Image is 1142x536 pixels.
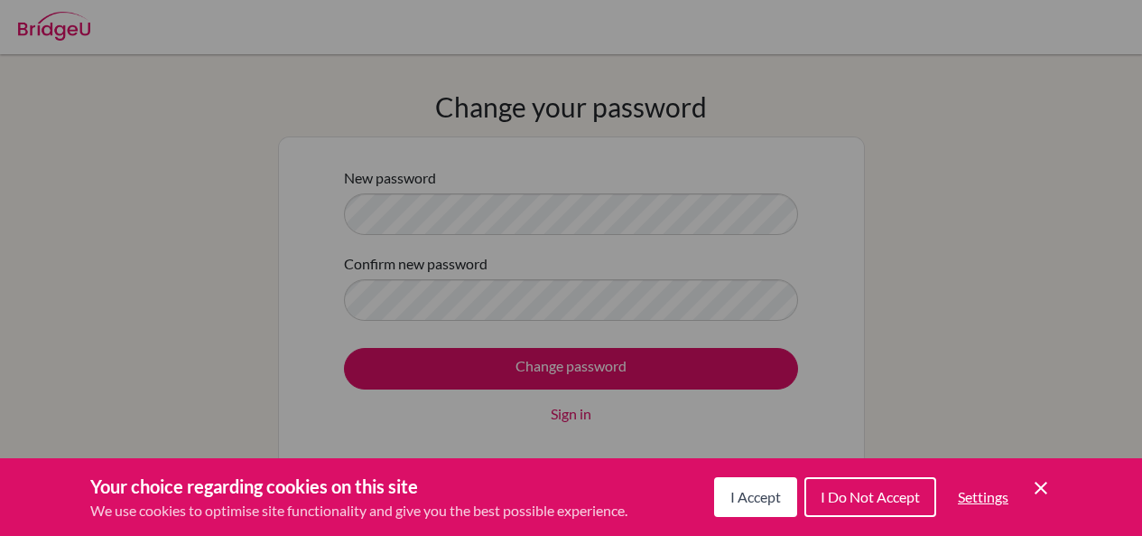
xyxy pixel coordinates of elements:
button: Settings [943,479,1023,515]
h3: Your choice regarding cookies on this site [90,473,627,500]
span: I Do Not Accept [821,488,920,505]
button: I Accept [714,477,797,517]
button: Save and close [1030,477,1052,499]
button: I Do Not Accept [804,477,936,517]
p: We use cookies to optimise site functionality and give you the best possible experience. [90,500,627,522]
span: Settings [958,488,1008,505]
span: I Accept [730,488,781,505]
